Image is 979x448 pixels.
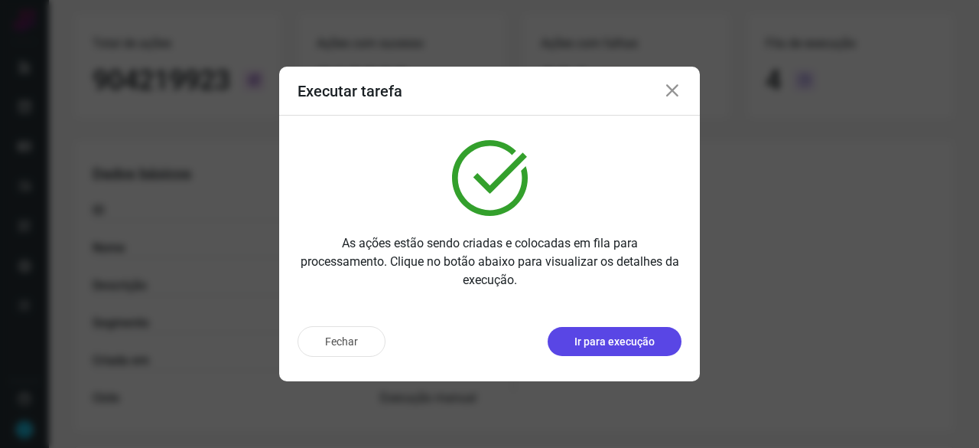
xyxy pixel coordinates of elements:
[452,140,528,216] img: verified.svg
[548,327,681,356] button: Ir para execução
[298,82,402,100] h3: Executar tarefa
[574,334,655,350] p: Ir para execução
[298,234,681,289] p: As ações estão sendo criadas e colocadas em fila para processamento. Clique no botão abaixo para ...
[298,326,385,357] button: Fechar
